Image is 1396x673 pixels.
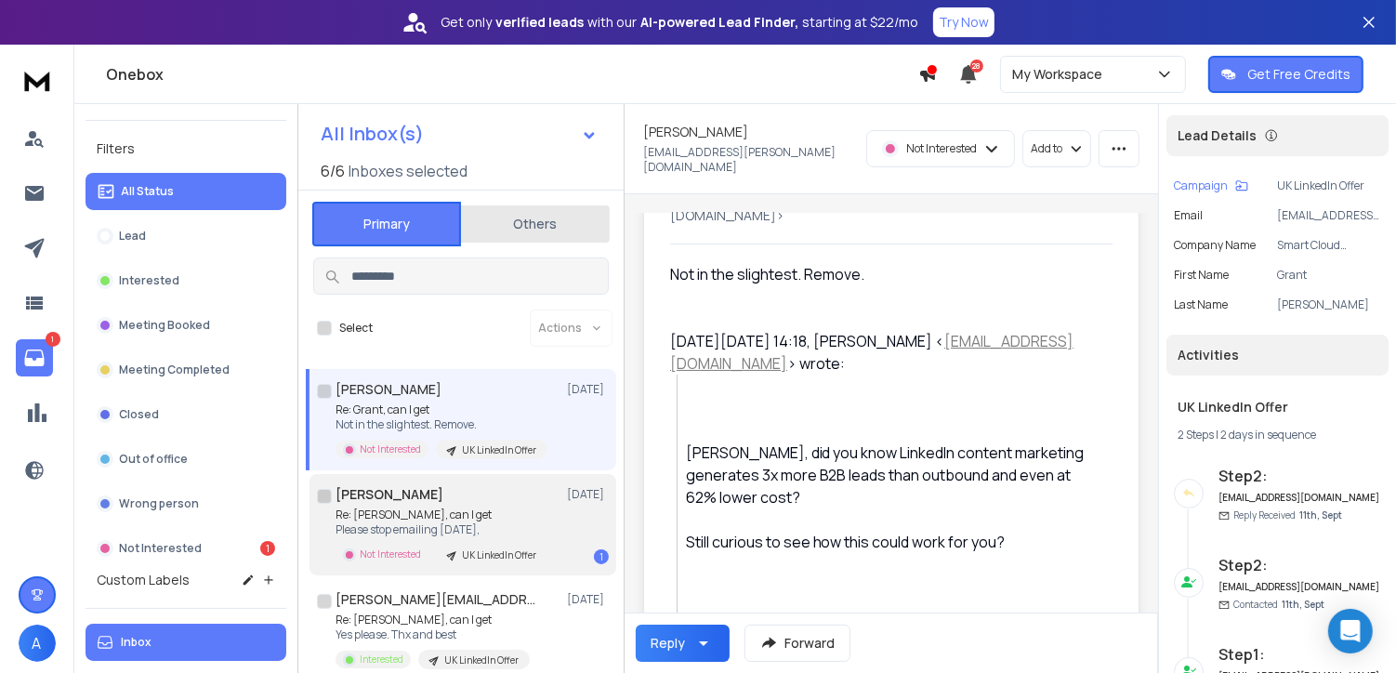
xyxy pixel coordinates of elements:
button: Interested [86,262,286,299]
h6: Step 1 : [1218,643,1381,666]
span: 2 days in sequence [1220,427,1316,442]
h6: Step 2 : [1218,554,1381,576]
h1: [PERSON_NAME][EMAIL_ADDRESS][DOMAIN_NAME] [336,590,540,609]
h3: Filters [86,136,286,162]
h1: [PERSON_NAME] [336,380,441,399]
button: Forward [744,625,850,662]
p: Not in the slightest. Remove. [336,417,547,432]
span: 28 [970,59,983,73]
button: Not Interested1 [86,530,286,567]
h6: [EMAIL_ADDRESS][DOMAIN_NAME] [1218,491,1381,505]
div: Open Intercom Messenger [1328,609,1373,653]
p: Out of office [119,452,188,467]
h6: Step 2 : [1218,465,1381,487]
p: Reply Received [1233,508,1342,522]
p: Campaign [1174,178,1228,193]
p: Interested [119,273,179,288]
button: Reply [636,625,730,662]
h1: [PERSON_NAME] [643,123,748,141]
p: My Workspace [1012,65,1110,84]
p: Get Free Credits [1247,65,1350,84]
p: Re: Grant, can I get [336,402,547,417]
button: Try Now [933,7,994,37]
h1: All Inbox(s) [321,125,424,143]
p: First Name [1174,268,1229,283]
p: UK LinkedIn Offer [462,443,536,457]
div: Reply [651,634,685,653]
p: Inbox [121,635,151,650]
h1: [PERSON_NAME] [336,485,443,504]
img: logo [19,63,56,98]
p: Meeting Booked [119,318,210,333]
p: Interested [360,653,403,666]
button: A [19,625,56,662]
p: Grant [1277,268,1381,283]
p: [EMAIL_ADDRESS][PERSON_NAME][DOMAIN_NAME] [1277,208,1381,223]
button: Out of office [86,441,286,478]
p: [PERSON_NAME] [1277,297,1381,312]
h3: Custom Labels [97,571,190,589]
div: [DATE][DATE] 14:18, [PERSON_NAME] < > wrote: [670,330,1098,375]
div: [PERSON_NAME], did you know LinkedIn content marketing generates 3x more B2B leads than outbound ... [686,442,1098,508]
p: Yes please. Thx and best [336,627,530,642]
p: Last Name [1174,297,1228,312]
p: All Status [121,184,174,199]
span: 6 / 6 [321,160,345,182]
p: Add to [1031,141,1062,156]
p: Contacted [1233,598,1324,612]
button: Inbox [86,624,286,661]
p: Not Interested [360,548,421,561]
p: Please stop emailing [DATE], [336,522,547,537]
button: Closed [86,396,286,433]
p: Not Interested [119,541,202,556]
p: Wrong person [119,496,199,511]
p: 1 [46,332,60,347]
button: Others [461,204,610,244]
p: Get only with our starting at $22/mo [441,13,918,32]
a: 1 [16,339,53,376]
strong: verified leads [495,13,584,32]
p: Closed [119,407,159,422]
button: All Status [86,173,286,210]
h6: [EMAIL_ADDRESS][DOMAIN_NAME] [1218,580,1381,594]
label: Select [339,321,373,336]
div: | [1178,428,1377,442]
button: Primary [312,202,461,246]
span: 2 Steps [1178,427,1214,442]
p: Smart Cloud Consultants [1277,238,1381,253]
p: [DATE] [567,592,609,607]
p: Re: [PERSON_NAME], can I get [336,508,547,522]
p: UK LinkedIn Offer [462,548,536,562]
p: Lead Details [1178,126,1257,145]
p: UK LinkedIn Offer [1277,178,1381,193]
span: 11th, Sept [1282,598,1324,611]
h1: Onebox [106,63,918,86]
button: Wrong person [86,485,286,522]
p: Try Now [939,13,989,32]
h1: UK LinkedIn Offer [1178,398,1377,416]
p: [EMAIL_ADDRESS][PERSON_NAME][DOMAIN_NAME] [643,145,855,175]
button: Lead [86,218,286,255]
p: Email [1174,208,1203,223]
p: Not Interested [906,141,977,156]
span: 11th, Sept [1299,508,1342,521]
p: [DATE] [567,382,609,397]
div: 1 [594,549,609,564]
strong: AI-powered Lead Finder, [640,13,798,32]
h3: Inboxes selected [349,160,468,182]
button: Meeting Booked [86,307,286,344]
button: Get Free Credits [1208,56,1363,93]
p: UK LinkedIn Offer [444,653,519,667]
div: 1 [260,541,275,556]
p: Not Interested [360,442,421,456]
p: Re: [PERSON_NAME], can I get [336,613,530,627]
button: All Inbox(s) [306,115,612,152]
div: Still curious to see how this could work for you? [686,531,1098,553]
button: Meeting Completed [86,351,286,389]
button: Campaign [1174,178,1248,193]
p: [DATE] [567,487,609,502]
p: Meeting Completed [119,363,230,377]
